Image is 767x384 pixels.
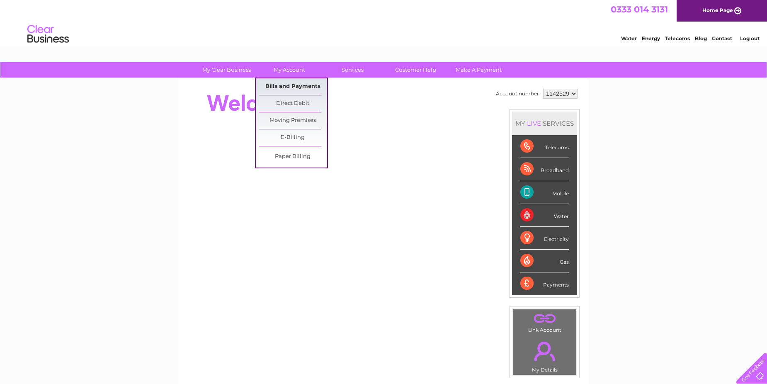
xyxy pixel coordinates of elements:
[520,181,569,204] div: Mobile
[621,35,637,41] a: Water
[188,5,580,40] div: Clear Business is a trading name of Verastar Limited (registered in [GEOGRAPHIC_DATA] No. 3667643...
[259,95,327,112] a: Direct Debit
[642,35,660,41] a: Energy
[27,22,69,47] img: logo.png
[695,35,707,41] a: Blog
[318,62,387,78] a: Services
[525,119,543,127] div: LIVE
[665,35,690,41] a: Telecoms
[515,337,574,366] a: .
[611,4,668,15] a: 0333 014 3131
[712,35,732,41] a: Contact
[520,204,569,227] div: Water
[512,112,577,135] div: MY SERVICES
[255,62,324,78] a: My Account
[259,148,327,165] a: Paper Billing
[259,78,327,95] a: Bills and Payments
[520,158,569,181] div: Broadband
[444,62,513,78] a: Make A Payment
[512,335,577,375] td: My Details
[515,311,574,326] a: .
[520,135,569,158] div: Telecoms
[259,129,327,146] a: E-Billing
[259,112,327,129] a: Moving Premises
[520,272,569,295] div: Payments
[494,87,541,101] td: Account number
[520,227,569,250] div: Electricity
[740,35,760,41] a: Log out
[192,62,261,78] a: My Clear Business
[520,250,569,272] div: Gas
[381,62,450,78] a: Customer Help
[512,309,577,335] td: Link Account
